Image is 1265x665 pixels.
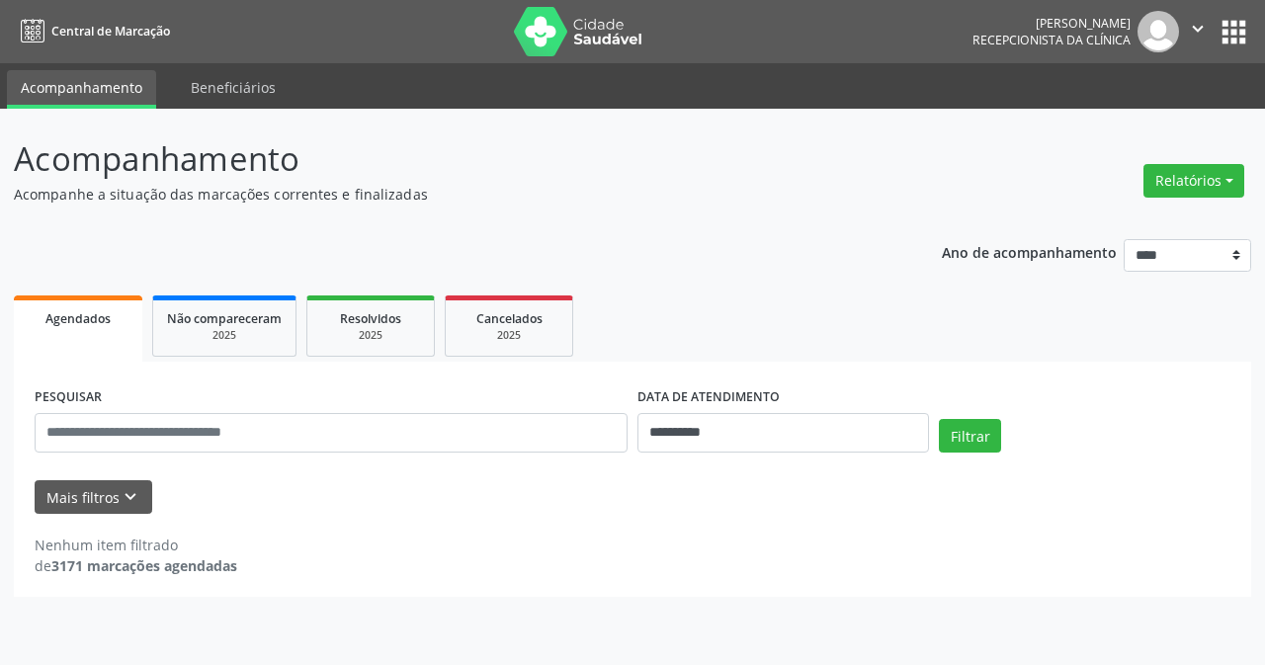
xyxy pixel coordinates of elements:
div: de [35,555,237,576]
strong: 3171 marcações agendadas [51,556,237,575]
div: 2025 [321,328,420,343]
p: Acompanhamento [14,134,880,184]
div: [PERSON_NAME] [972,15,1131,32]
p: Acompanhe a situação das marcações correntes e finalizadas [14,184,880,205]
div: Nenhum item filtrado [35,535,237,555]
i: keyboard_arrow_down [120,486,141,508]
div: 2025 [167,328,282,343]
span: Não compareceram [167,310,282,327]
span: Cancelados [476,310,543,327]
a: Central de Marcação [14,15,170,47]
button: apps [1217,15,1251,49]
p: Ano de acompanhamento [942,239,1117,264]
label: DATA DE ATENDIMENTO [637,382,780,413]
span: Agendados [45,310,111,327]
button: Relatórios [1143,164,1244,198]
span: Central de Marcação [51,23,170,40]
div: 2025 [460,328,558,343]
i:  [1187,18,1209,40]
button: Mais filtroskeyboard_arrow_down [35,480,152,515]
a: Acompanhamento [7,70,156,109]
span: Recepcionista da clínica [972,32,1131,48]
img: img [1138,11,1179,52]
button:  [1179,11,1217,52]
label: PESQUISAR [35,382,102,413]
a: Beneficiários [177,70,290,105]
button: Filtrar [939,419,1001,453]
span: Resolvidos [340,310,401,327]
